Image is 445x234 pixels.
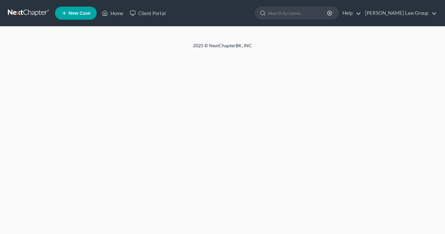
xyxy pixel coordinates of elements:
[268,7,328,19] input: Search by name...
[68,11,90,16] span: New Case
[126,7,169,19] a: Client Portal
[362,7,437,19] a: [PERSON_NAME] Law Group
[99,7,126,19] a: Home
[339,7,361,19] a: Help
[36,42,409,54] div: 2025 © NextChapterBK, INC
